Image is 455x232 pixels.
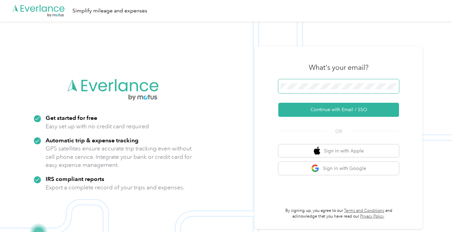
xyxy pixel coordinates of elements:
[72,7,147,15] div: Simplify mileage and expenses
[360,214,384,219] a: Privacy Policy
[311,164,320,173] img: google logo
[46,175,104,182] strong: IRS compliant reports
[344,208,384,213] a: Terms and Conditions
[309,63,368,72] h3: What's your email?
[46,114,97,121] strong: Get started for free
[46,144,192,169] p: GPS satellites ensure accurate trip tracking even without cell phone service. Integrate your bank...
[46,137,138,144] strong: Automatic trip & expense tracking
[314,147,321,155] img: apple logo
[278,162,399,175] button: google logoSign in with Google
[46,122,149,131] p: Easy set up with no credit card required
[278,144,399,157] button: apple logoSign in with Apple
[278,208,399,220] p: By signing up, you agree to our and acknowledge that you have read our .
[46,183,184,192] p: Export a complete record of your trips and expenses.
[327,128,350,135] span: OR
[278,103,399,117] button: Continue with Email / SSO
